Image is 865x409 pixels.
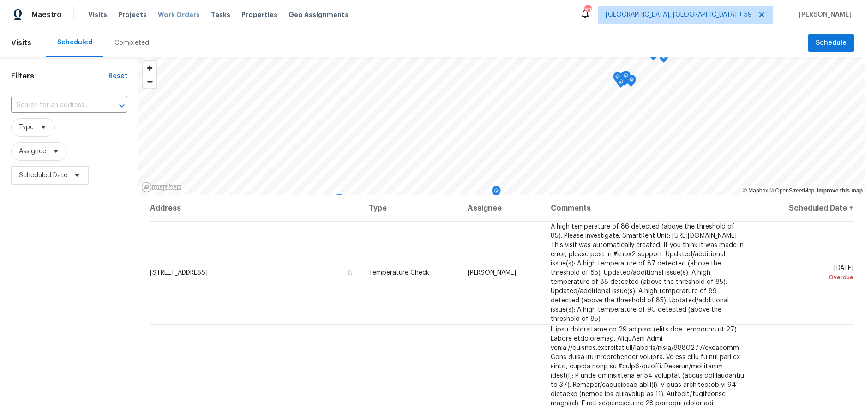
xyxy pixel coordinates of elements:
[138,57,865,195] canvas: Map
[288,10,348,19] span: Geo Assignments
[543,195,755,221] th: Comments
[762,265,853,282] span: [DATE]
[158,10,200,19] span: Work Orders
[19,147,46,156] span: Assignee
[817,187,863,194] a: Improve this map
[11,72,108,81] h1: Filters
[141,182,182,192] a: Mapbox homepage
[627,75,636,89] div: Map marker
[551,223,744,322] span: A high temperature of 86 detected (above the threshold of 85). Please investigate. SmartRent Unit...
[755,195,854,221] th: Scheduled Date ↑
[361,195,460,221] th: Type
[621,71,631,85] div: Map marker
[762,273,853,282] div: Overdue
[743,187,768,194] a: Mapbox
[143,61,156,75] button: Zoom in
[143,75,156,88] button: Zoom out
[460,195,543,221] th: Assignee
[150,270,208,276] span: [STREET_ADDRESS]
[808,34,854,53] button: Schedule
[88,10,107,19] span: Visits
[335,194,344,208] div: Map marker
[620,72,629,86] div: Map marker
[659,52,668,66] div: Map marker
[11,33,31,53] span: Visits
[19,123,34,132] span: Type
[11,98,102,113] input: Search for an address...
[115,99,128,112] button: Open
[769,187,814,194] a: OpenStreetMap
[108,72,127,81] div: Reset
[613,72,622,86] div: Map marker
[795,10,851,19] span: [PERSON_NAME]
[492,186,501,200] div: Map marker
[211,12,230,18] span: Tasks
[241,10,277,19] span: Properties
[816,37,847,49] span: Schedule
[584,6,591,15] div: 844
[57,38,92,47] div: Scheduled
[346,268,354,277] button: Copy Address
[19,171,67,180] span: Scheduled Date
[118,10,147,19] span: Projects
[468,270,516,276] span: [PERSON_NAME]
[114,38,149,48] div: Completed
[369,270,429,276] span: Temperature Check
[150,195,361,221] th: Address
[31,10,62,19] span: Maestro
[606,10,752,19] span: [GEOGRAPHIC_DATA], [GEOGRAPHIC_DATA] + 59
